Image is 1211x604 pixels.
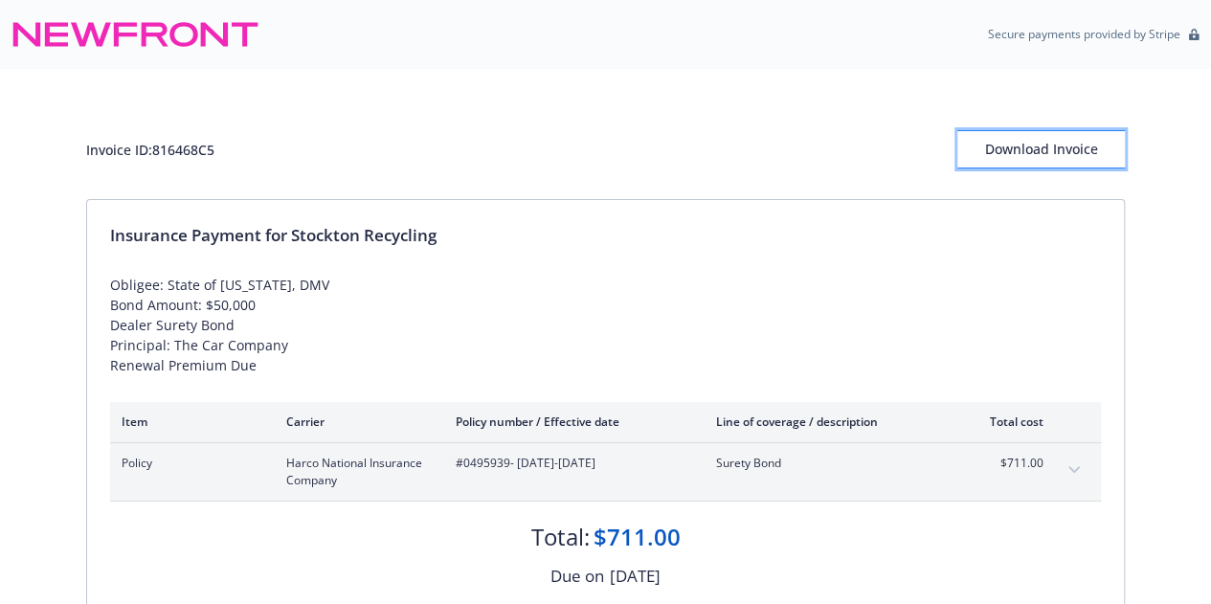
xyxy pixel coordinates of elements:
span: Harco National Insurance Company [286,455,425,489]
span: $711.00 [972,455,1043,472]
div: PolicyHarco National Insurance Company#0495939- [DATE]-[DATE]Surety Bond$711.00expand content [110,443,1101,501]
div: [DATE] [610,564,661,589]
div: Total cost [972,414,1043,430]
div: Policy number / Effective date [456,414,685,430]
div: Invoice ID: 816468C5 [86,140,214,160]
span: Surety Bond [716,455,941,472]
button: expand content [1059,455,1089,485]
button: Download Invoice [957,130,1125,168]
div: Item [122,414,256,430]
span: Policy [122,455,256,472]
div: Line of coverage / description [716,414,941,430]
div: Due on [550,564,604,589]
p: Secure payments provided by Stripe [988,26,1180,42]
div: Insurance Payment for Stockton Recycling [110,223,1101,248]
div: Obligee: State of [US_STATE], DMV Bond Amount: $50,000 Dealer Surety Bond Principal: The Car Comp... [110,275,1101,375]
div: Carrier [286,414,425,430]
div: Download Invoice [957,131,1125,168]
span: #0495939 - [DATE]-[DATE] [456,455,685,472]
div: $711.00 [594,521,681,553]
div: Total: [531,521,590,553]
